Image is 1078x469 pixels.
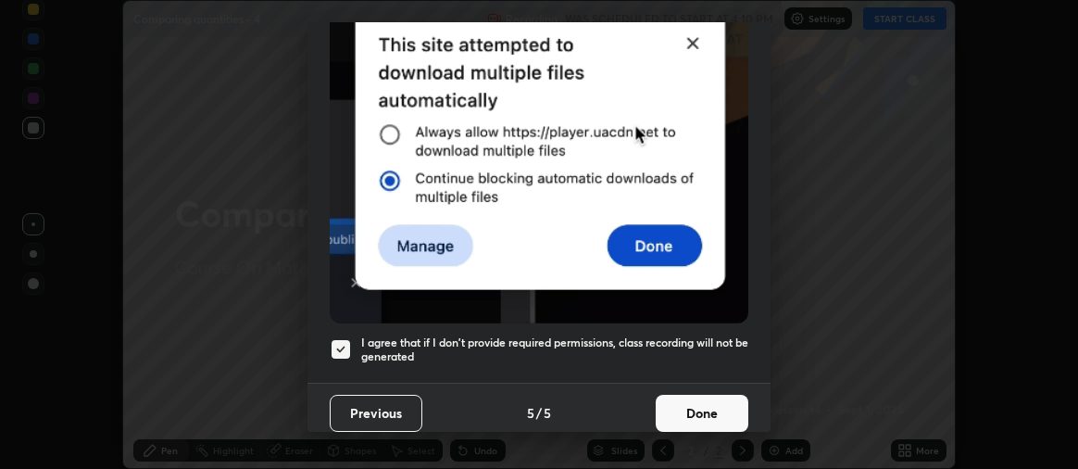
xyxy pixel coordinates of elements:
[544,403,551,423] h4: 5
[527,403,534,423] h4: 5
[656,395,748,432] button: Done
[536,403,542,423] h4: /
[330,395,422,432] button: Previous
[361,336,748,364] h5: I agree that if I don't provide required permissions, class recording will not be generated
